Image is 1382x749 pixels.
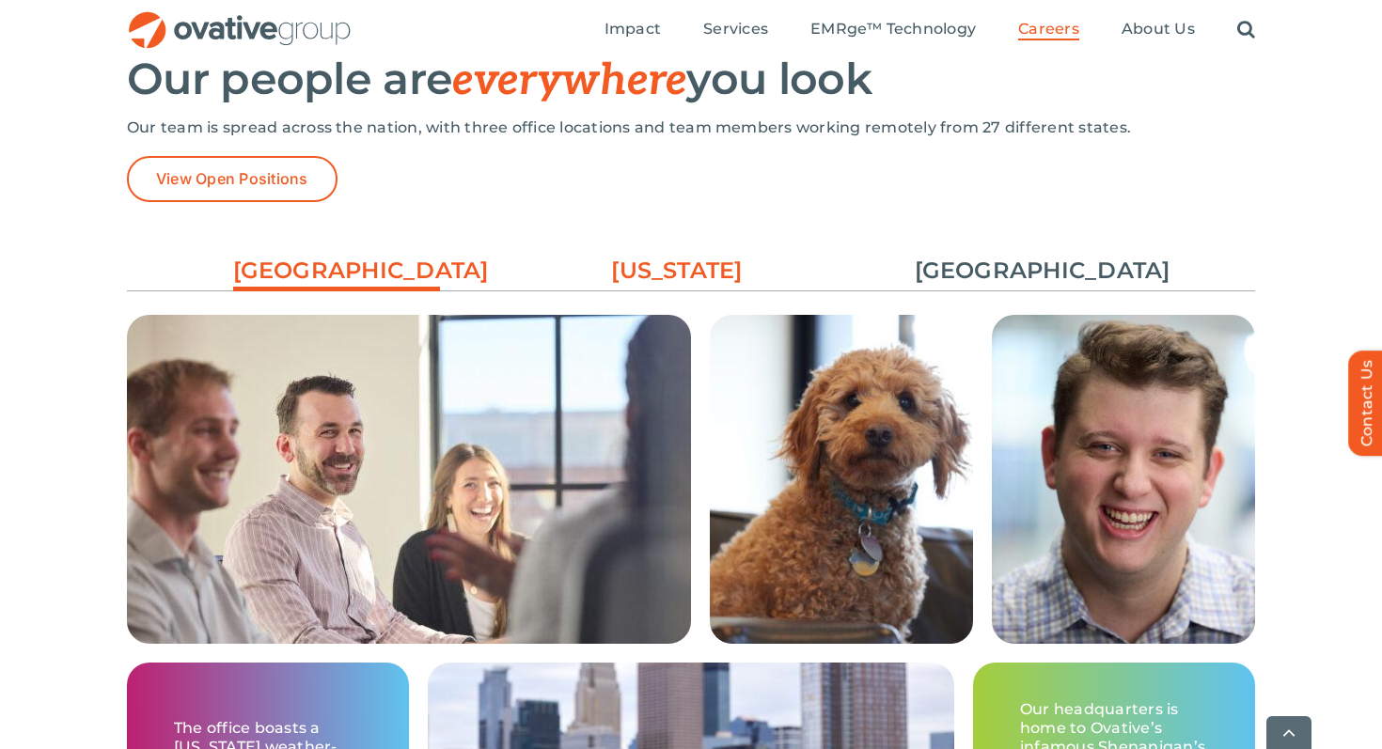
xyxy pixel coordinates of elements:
[703,20,768,40] a: Services
[710,315,973,644] img: Careers – Minneapolis Grid 4
[127,245,1255,296] ul: Post Filters
[703,20,768,39] span: Services
[1237,20,1255,40] a: Search
[915,255,1122,287] a: [GEOGRAPHIC_DATA]
[605,20,661,39] span: Impact
[1018,20,1079,40] a: Careers
[605,20,661,40] a: Impact
[127,156,338,202] a: View Open Positions
[810,20,976,39] span: EMRge™ Technology
[127,9,353,27] a: OG_Full_horizontal_RGB
[1122,20,1195,40] a: About Us
[1018,20,1079,39] span: Careers
[127,315,691,749] img: Careers – Minneapolis Grid 2
[573,255,780,287] a: [US_STATE]
[452,55,686,107] span: everywhere
[127,118,1255,137] p: Our team is spread across the nation, with three office locations and team members working remote...
[233,255,440,296] a: [GEOGRAPHIC_DATA]
[810,20,976,40] a: EMRge™ Technology
[127,55,1255,104] h2: Our people are you look
[1122,20,1195,39] span: About Us
[156,170,308,188] span: View Open Positions
[992,315,1255,644] img: Careers – Minneapolis Grid 3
